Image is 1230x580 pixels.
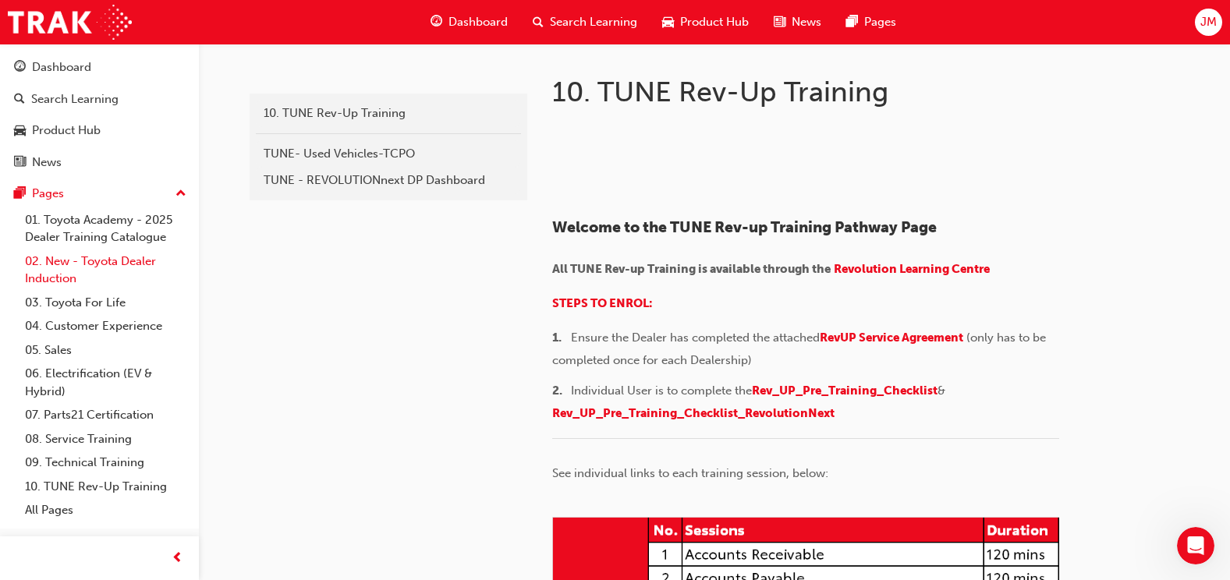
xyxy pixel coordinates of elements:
[834,6,909,38] a: pages-iconPages
[19,451,193,475] a: 09. Technical Training
[820,331,963,345] a: RevUP Service Agreement
[550,13,637,31] span: Search Learning
[552,262,831,276] span: All TUNE Rev-up Training is available through the
[19,249,193,291] a: 02. New - Toyota Dealer Induction
[31,90,119,108] div: Search Learning
[172,549,183,568] span: prev-icon
[19,427,193,451] a: 08. Service Training
[14,187,26,201] span: pages-icon
[6,179,193,208] button: Pages
[520,6,650,38] a: search-iconSearch Learning
[552,218,937,236] span: Welcome to the TUNE Rev-up Training Pathway Page
[650,6,761,38] a: car-iconProduct Hub
[6,50,193,179] button: DashboardSearch LearningProduct HubNews
[6,116,193,145] a: Product Hub
[264,145,513,163] div: TUNE- Used Vehicles-TCPO
[938,384,945,398] span: &
[448,13,508,31] span: Dashboard
[8,5,132,40] img: Trak
[1195,9,1222,36] button: JM
[19,498,193,522] a: All Pages
[14,93,25,107] span: search-icon
[19,403,193,427] a: 07. Parts21 Certification
[256,167,521,194] a: TUNE - REVOLUTIONnext DP Dashboard
[19,338,193,362] a: 05. Sales
[19,291,193,315] a: 03. Toyota For Life
[19,475,193,499] a: 10. TUNE Rev-Up Training
[533,12,544,32] span: search-icon
[864,13,896,31] span: Pages
[552,296,653,310] a: STEPS TO ENROL:
[32,154,62,172] div: News
[6,148,193,177] a: News
[571,384,752,398] span: Individual User is to complete the
[19,314,193,338] a: 04. Customer Experience
[264,104,513,122] div: 10. TUNE Rev-Up Training
[761,6,834,38] a: news-iconNews
[6,53,193,82] a: Dashboard
[846,12,858,32] span: pages-icon
[752,384,938,398] a: Rev_UP_Pre_Training_Checklist
[552,331,571,345] span: 1. ​
[552,384,571,398] span: 2. ​
[19,362,193,403] a: 06. Electrification (EV & Hybrid)
[32,58,91,76] div: Dashboard
[1177,527,1214,564] iframe: Intercom live chat
[552,406,835,420] a: Rev_UP_Pre_Training_Checklist_RevolutionNext
[32,185,64,203] div: Pages
[14,124,26,138] span: car-icon
[792,13,821,31] span: News
[552,75,1064,109] h1: 10. TUNE Rev-Up Training
[552,466,828,480] span: See individual links to each training session, below:
[680,13,749,31] span: Product Hub
[6,85,193,114] a: Search Learning
[264,172,513,189] div: TUNE - REVOLUTIONnext DP Dashboard
[418,6,520,38] a: guage-iconDashboard
[32,122,101,140] div: Product Hub
[175,184,186,204] span: up-icon
[662,12,674,32] span: car-icon
[1200,13,1217,31] span: JM
[431,12,442,32] span: guage-icon
[834,262,990,276] a: Revolution Learning Centre
[256,140,521,168] a: TUNE- Used Vehicles-TCPO
[571,331,820,345] span: Ensure the Dealer has completed the attached
[256,100,521,127] a: 10. TUNE Rev-Up Training
[19,208,193,249] a: 01. Toyota Academy - 2025 Dealer Training Catalogue
[774,12,785,32] span: news-icon
[14,61,26,75] span: guage-icon
[14,156,26,170] span: news-icon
